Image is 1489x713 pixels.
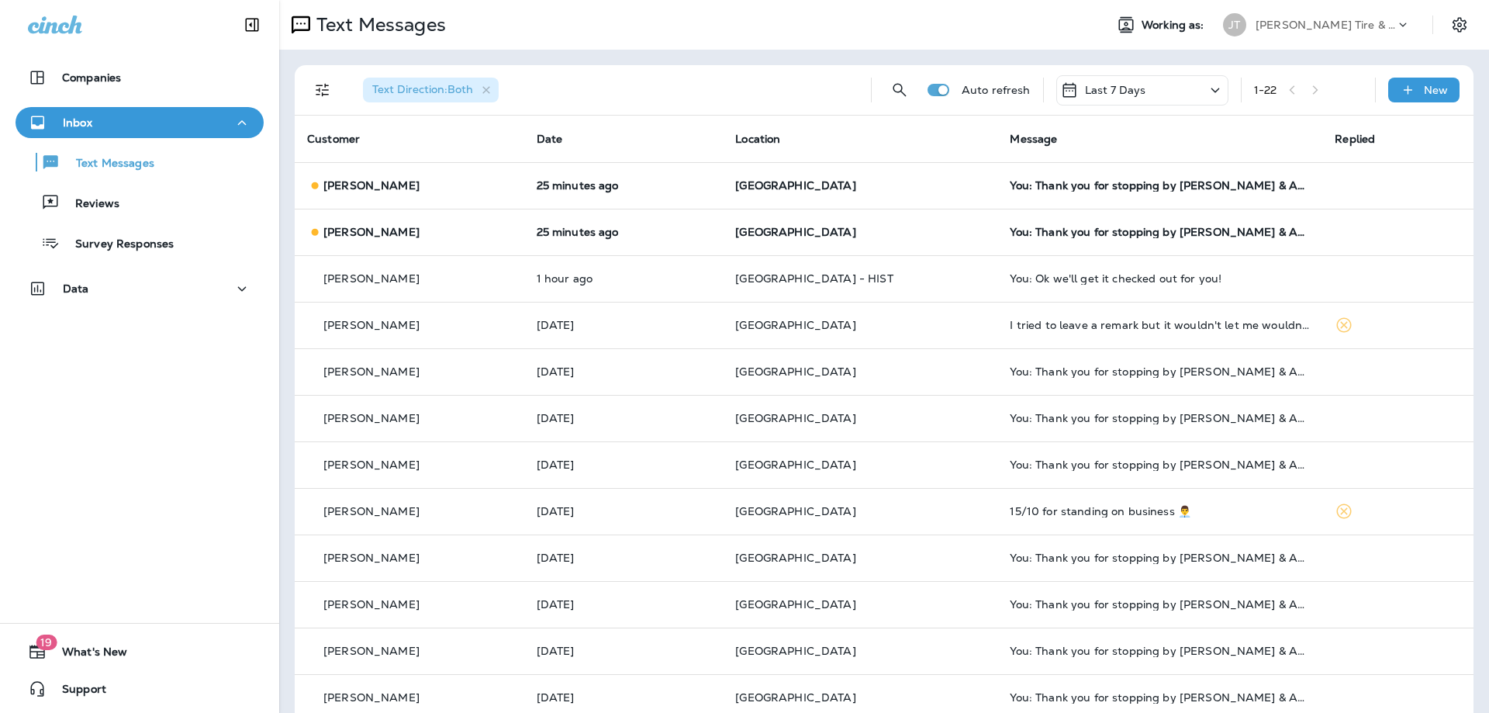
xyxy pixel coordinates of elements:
[16,673,264,704] button: Support
[63,282,89,295] p: Data
[63,116,92,129] p: Inbox
[537,132,563,146] span: Date
[537,552,711,564] p: Aug 15, 2025 02:58 PM
[537,412,711,424] p: Aug 16, 2025 08:05 AM
[47,646,127,664] span: What's New
[735,551,855,565] span: [GEOGRAPHIC_DATA]
[1335,132,1375,146] span: Replied
[735,411,855,425] span: [GEOGRAPHIC_DATA]
[36,635,57,650] span: 19
[323,412,420,424] p: [PERSON_NAME]
[16,636,264,667] button: 19What's New
[735,691,855,704] span: [GEOGRAPHIC_DATA]
[735,318,855,332] span: [GEOGRAPHIC_DATA]
[537,645,711,657] p: Aug 15, 2025 11:58 AM
[735,458,855,472] span: [GEOGRAPHIC_DATA]
[307,74,338,106] button: Filters
[1010,645,1310,657] div: You: Thank you for stopping by Jensen Tire & Auto - North 90th Street. Please take 30 seconds to ...
[735,597,855,611] span: [GEOGRAPHIC_DATA]
[1010,552,1310,564] div: You: Thank you for stopping by Jensen Tire & Auto - North 90th Street. Please take 30 seconds to ...
[735,365,855,379] span: [GEOGRAPHIC_DATA]
[363,78,499,102] div: Text Direction:Both
[16,107,264,138] button: Inbox
[735,225,855,239] span: [GEOGRAPHIC_DATA]
[323,365,420,378] p: [PERSON_NAME]
[735,644,855,658] span: [GEOGRAPHIC_DATA]
[1010,179,1310,192] div: You: Thank you for stopping by Jensen Tire & Auto - North 90th Street. Please take 30 seconds to ...
[1010,691,1310,704] div: You: Thank you for stopping by Jensen Tire & Auto - North 90th Street. Please take 30 seconds to ...
[537,459,711,471] p: Aug 16, 2025 08:05 AM
[1223,13,1246,36] div: JT
[1254,84,1277,96] div: 1 - 22
[884,74,915,106] button: Search Messages
[16,186,264,219] button: Reviews
[16,146,264,178] button: Text Messages
[1010,412,1310,424] div: You: Thank you for stopping by Jensen Tire & Auto - North 90th Street. Please take 30 seconds to ...
[16,273,264,304] button: Data
[1010,598,1310,611] div: You: Thank you for stopping by Jensen Tire & Auto - North 90th Street. Please take 30 seconds to ...
[1010,272,1310,285] div: You: Ok we'll get it checked out for you!
[47,683,106,701] span: Support
[16,62,264,93] button: Companies
[310,13,446,36] p: Text Messages
[1010,505,1310,517] div: 15/10 for standing on business 👨‍💼
[230,9,274,40] button: Collapse Sidebar
[1010,365,1310,378] div: You: Thank you for stopping by Jensen Tire & Auto - North 90th Street. Please take 30 seconds to ...
[735,504,855,518] span: [GEOGRAPHIC_DATA]
[323,319,420,331] p: [PERSON_NAME]
[1010,459,1310,471] div: You: Thank you for stopping by Jensen Tire & Auto - North 90th Street. Please take 30 seconds to ...
[537,226,711,238] p: Aug 18, 2025 09:58 AM
[372,82,473,96] span: Text Direction : Both
[323,691,420,704] p: [PERSON_NAME]
[1424,84,1448,96] p: New
[735,178,855,192] span: [GEOGRAPHIC_DATA]
[537,319,711,331] p: Aug 16, 2025 09:00 PM
[537,598,711,611] p: Aug 15, 2025 01:58 PM
[1446,11,1473,39] button: Settings
[323,272,420,285] p: [PERSON_NAME]
[735,272,893,286] span: [GEOGRAPHIC_DATA] - HIST
[323,552,420,564] p: [PERSON_NAME]
[537,365,711,378] p: Aug 16, 2025 08:05 AM
[323,598,420,611] p: [PERSON_NAME]
[1085,84,1146,96] p: Last 7 Days
[323,179,420,192] p: [PERSON_NAME]
[323,505,420,517] p: [PERSON_NAME]
[537,272,711,285] p: Aug 18, 2025 09:08 AM
[1010,319,1310,331] div: I tried to leave a remark but it wouldn't let me wouldn't open up. I am happy with my new tires. ...
[537,179,711,192] p: Aug 18, 2025 09:58 AM
[537,505,711,517] p: Aug 15, 2025 03:00 PM
[62,71,121,84] p: Companies
[735,132,780,146] span: Location
[1010,132,1057,146] span: Message
[323,226,420,238] p: [PERSON_NAME]
[307,132,360,146] span: Customer
[16,227,264,259] button: Survey Responses
[60,157,154,171] p: Text Messages
[1256,19,1395,31] p: [PERSON_NAME] Tire & Auto
[962,84,1031,96] p: Auto refresh
[60,237,174,252] p: Survey Responses
[60,197,119,212] p: Reviews
[1010,226,1310,238] div: You: Thank you for stopping by Jensen Tire & Auto - North 90th Street. Please take 30 seconds to ...
[537,691,711,704] p: Aug 15, 2025 11:58 AM
[323,459,420,471] p: [PERSON_NAME]
[323,645,420,657] p: [PERSON_NAME]
[1142,19,1207,32] span: Working as:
